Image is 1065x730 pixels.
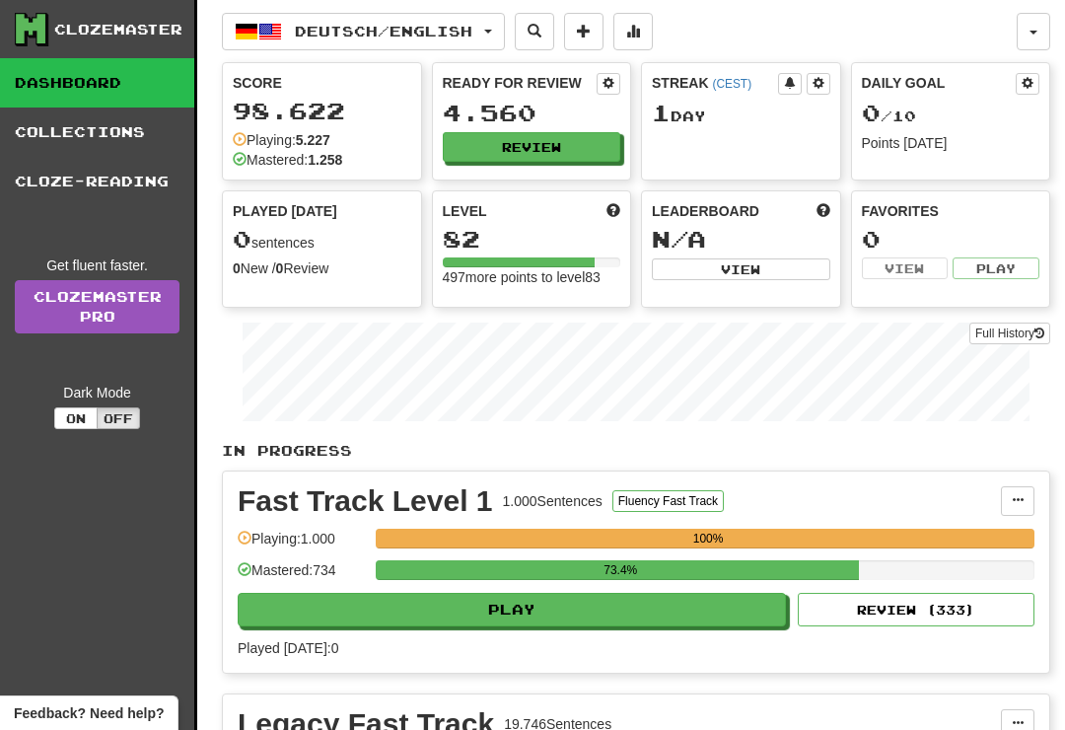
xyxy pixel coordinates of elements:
[613,13,653,50] button: More stats
[233,258,411,278] div: New / Review
[233,73,411,93] div: Score
[276,260,284,276] strong: 0
[564,13,603,50] button: Add sentence to collection
[862,99,881,126] span: 0
[443,267,621,287] div: 497 more points to level 83
[969,323,1050,344] button: Full History
[233,130,330,150] div: Playing:
[652,258,830,280] button: View
[652,99,671,126] span: 1
[382,529,1034,548] div: 100%
[54,20,182,39] div: Clozemaster
[443,227,621,252] div: 82
[15,255,179,275] div: Get fluent faster.
[15,280,179,333] a: ClozemasterPro
[238,640,338,656] span: Played [DATE]: 0
[222,441,1050,461] p: In Progress
[953,257,1039,279] button: Play
[712,77,751,91] a: (CEST)
[233,201,337,221] span: Played [DATE]
[233,260,241,276] strong: 0
[443,132,621,162] button: Review
[233,150,342,170] div: Mastered:
[54,407,98,429] button: On
[238,593,786,626] button: Play
[862,73,1017,95] div: Daily Goal
[97,407,140,429] button: Off
[606,201,620,221] span: Score more points to level up
[382,560,859,580] div: 73.4%
[295,23,472,39] span: Deutsch / English
[238,529,366,561] div: Playing: 1.000
[862,227,1040,252] div: 0
[612,490,724,512] button: Fluency Fast Track
[14,703,164,723] span: Open feedback widget
[238,486,493,516] div: Fast Track Level 1
[862,133,1040,153] div: Points [DATE]
[233,227,411,253] div: sentences
[652,73,778,93] div: Streak
[503,491,603,511] div: 1.000 Sentences
[652,225,706,253] span: N/A
[443,201,487,221] span: Level
[296,132,330,148] strong: 5.227
[443,73,598,93] div: Ready for Review
[222,13,505,50] button: Deutsch/English
[238,560,366,593] div: Mastered: 734
[652,101,830,126] div: Day
[308,152,342,168] strong: 1.258
[15,383,179,402] div: Dark Mode
[652,201,759,221] span: Leaderboard
[515,13,554,50] button: Search sentences
[862,201,1040,221] div: Favorites
[233,225,251,253] span: 0
[816,201,830,221] span: This week in points, UTC
[798,593,1034,626] button: Review (333)
[443,101,621,125] div: 4.560
[862,108,916,124] span: / 10
[862,257,949,279] button: View
[233,99,411,123] div: 98.622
